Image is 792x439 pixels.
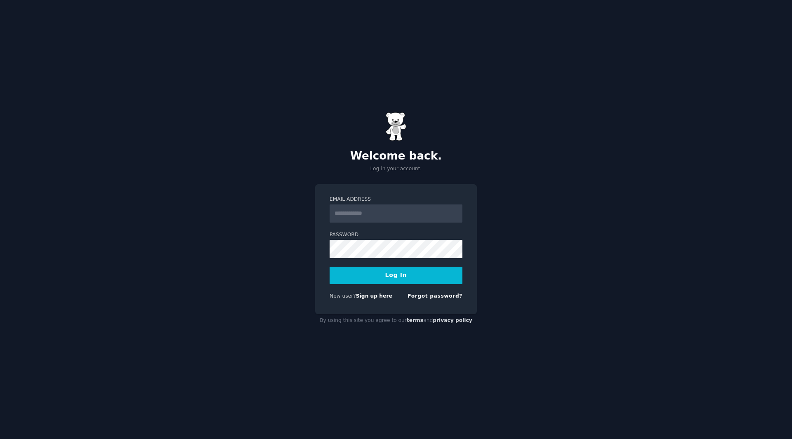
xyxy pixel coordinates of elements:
[386,112,406,141] img: Gummy Bear
[433,317,472,323] a: privacy policy
[315,150,477,163] h2: Welcome back.
[330,231,462,239] label: Password
[315,314,477,327] div: By using this site you agree to our and
[315,165,477,173] p: Log in your account.
[330,267,462,284] button: Log In
[356,293,392,299] a: Sign up here
[407,317,423,323] a: terms
[408,293,462,299] a: Forgot password?
[330,293,356,299] span: New user?
[330,196,462,203] label: Email Address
